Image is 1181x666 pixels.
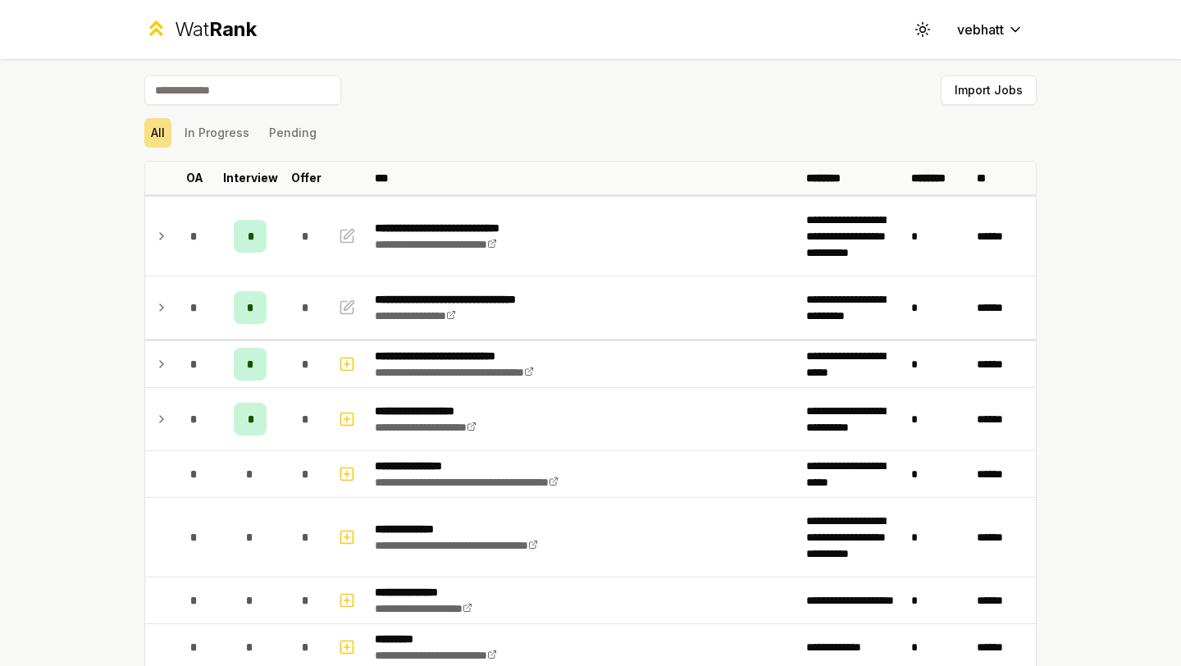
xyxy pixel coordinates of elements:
[944,15,1037,44] button: vebhatt
[209,17,257,41] span: Rank
[262,118,323,148] button: Pending
[957,20,1004,39] span: vebhatt
[175,16,257,43] div: Wat
[223,170,278,186] p: Interview
[144,16,257,43] a: WatRank
[178,118,256,148] button: In Progress
[941,75,1037,105] button: Import Jobs
[144,118,171,148] button: All
[291,170,321,186] p: Offer
[186,170,203,186] p: OA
